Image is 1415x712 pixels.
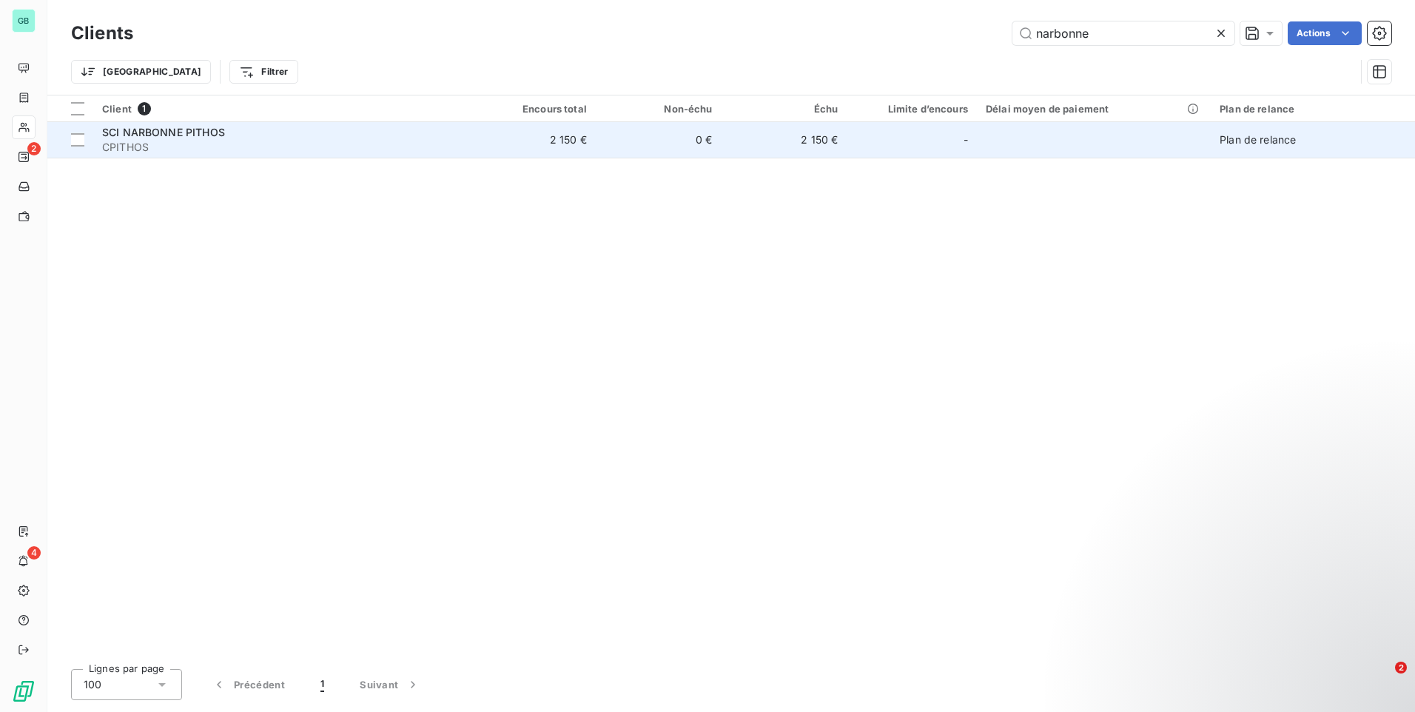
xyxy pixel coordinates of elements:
iframe: Intercom live chat [1365,662,1400,697]
div: Non-échu [605,103,713,115]
button: Actions [1288,21,1362,45]
img: Logo LeanPay [12,679,36,703]
div: Plan de relance [1220,132,1296,147]
span: 2 [27,142,41,155]
input: Rechercher [1012,21,1234,45]
div: GB [12,9,36,33]
span: 2 [1395,662,1407,674]
span: 1 [320,677,324,692]
span: SCI NARBONNE PITHOS [102,126,225,138]
span: Client [102,103,132,115]
div: Délai moyen de paiement [986,103,1202,115]
button: [GEOGRAPHIC_DATA] [71,60,211,84]
iframe: Intercom notifications message [1119,568,1415,672]
div: Échu [730,103,838,115]
button: 1 [303,669,342,700]
div: Limite d’encours [856,103,968,115]
td: 0 € [596,122,722,158]
div: Plan de relance [1220,103,1406,115]
span: - [964,132,968,147]
td: 2 150 € [470,122,596,158]
h3: Clients [71,20,133,47]
span: 4 [27,546,41,560]
span: 1 [138,102,151,115]
div: Encours total [479,103,587,115]
button: Précédent [194,669,303,700]
td: 2 150 € [722,122,847,158]
span: CPITHOS [102,140,461,155]
button: Filtrer [229,60,298,84]
span: 100 [84,677,101,692]
button: Suivant [342,669,438,700]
